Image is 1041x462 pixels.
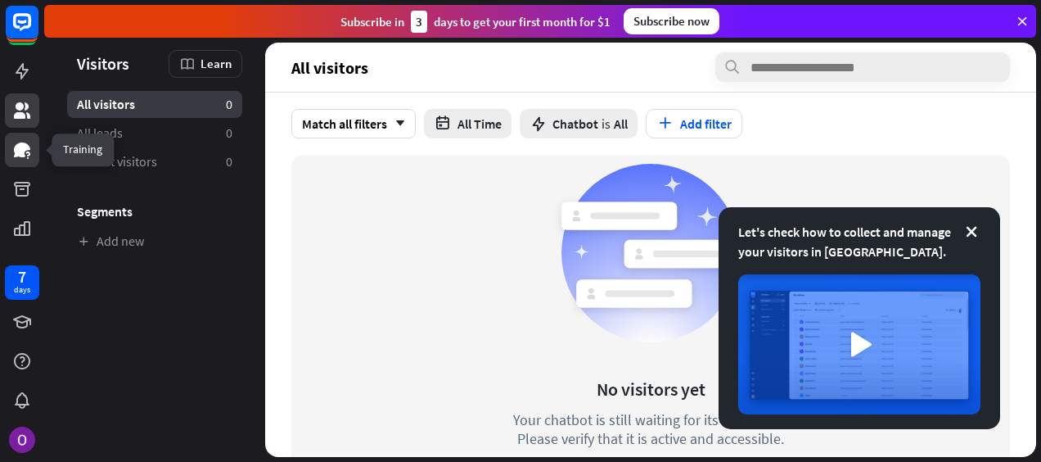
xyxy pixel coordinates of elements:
aside: 0 [226,153,232,170]
div: Subscribe in days to get your first month for $1 [340,11,611,33]
aside: 0 [226,125,232,142]
span: Visitors [77,54,129,73]
div: Match all filters [291,109,416,138]
aside: 0 [226,96,232,113]
a: Add new [67,228,242,255]
button: Open LiveChat chat widget [13,7,62,56]
a: 7 days [5,265,39,300]
span: All visitors [291,58,368,77]
span: Recent visitors [77,153,157,170]
span: Chatbot [552,115,598,132]
span: All [614,115,628,132]
span: Learn [201,56,232,71]
a: All leads 0 [67,120,242,147]
div: Subscribe now [624,8,719,34]
span: All leads [77,125,123,142]
div: No visitors yet [597,378,705,401]
a: Recent visitors 0 [67,148,242,175]
div: Let's check how to collect and manage your visitors in [GEOGRAPHIC_DATA]. [738,222,980,261]
button: All Time [424,109,511,138]
div: Your chatbot is still waiting for its first visitor. Please verify that it is active and accessible. [483,410,818,448]
span: is [602,115,611,132]
div: 7 [18,269,26,284]
img: image [738,274,980,414]
span: All visitors [77,96,135,113]
i: arrow_down [387,119,405,129]
h3: Segments [67,203,242,220]
button: Add filter [646,109,742,138]
div: days [14,284,30,296]
div: 3 [411,11,427,33]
